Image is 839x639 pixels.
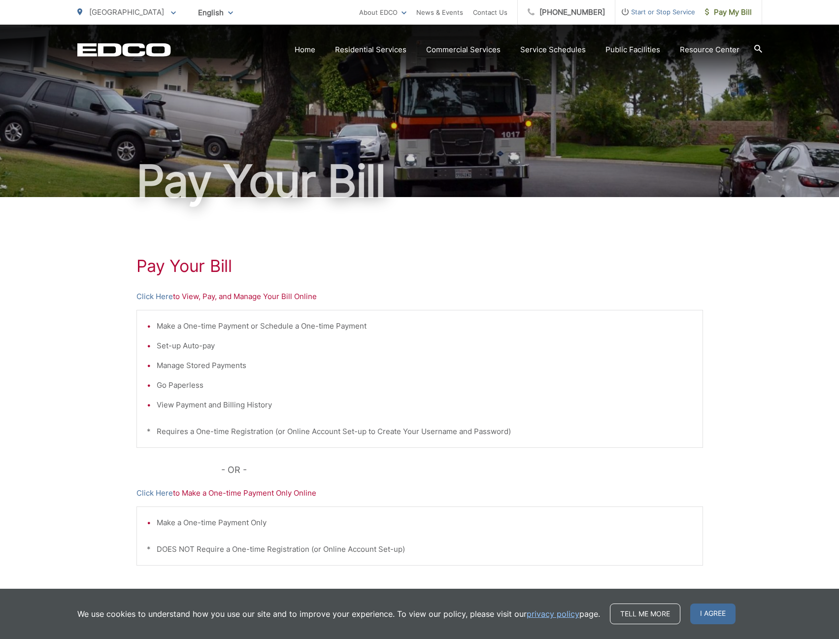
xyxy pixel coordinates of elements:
li: View Payment and Billing History [157,399,693,411]
a: privacy policy [527,608,579,620]
p: to View, Pay, and Manage Your Bill Online [136,291,703,303]
h1: Pay Your Bill [77,157,762,206]
p: - OR - [221,463,703,477]
p: to Make a One-time Payment Only Online [136,487,703,499]
li: Make a One-time Payment Only [157,517,693,529]
a: News & Events [416,6,463,18]
a: Resource Center [680,44,739,56]
a: Contact Us [473,6,507,18]
span: Pay My Bill [705,6,752,18]
a: EDCD logo. Return to the homepage. [77,43,171,57]
a: Click Here [136,291,173,303]
p: We use cookies to understand how you use our site and to improve your experience. To view our pol... [77,608,600,620]
a: About EDCO [359,6,406,18]
a: Tell me more [610,604,680,624]
p: * DOES NOT Require a One-time Registration (or Online Account Set-up) [147,543,693,555]
li: Manage Stored Payments [157,360,693,371]
span: English [191,4,240,21]
a: Click Here [136,487,173,499]
li: Go Paperless [157,379,693,391]
li: Set-up Auto-pay [157,340,693,352]
li: Make a One-time Payment or Schedule a One-time Payment [157,320,693,332]
a: Commercial Services [426,44,501,56]
a: Service Schedules [520,44,586,56]
h1: Pay Your Bill [136,256,703,276]
span: [GEOGRAPHIC_DATA] [89,7,164,17]
a: Residential Services [335,44,406,56]
p: * Requires a One-time Registration (or Online Account Set-up to Create Your Username and Password) [147,426,693,437]
a: Home [295,44,315,56]
span: I agree [690,604,736,624]
a: Public Facilities [605,44,660,56]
